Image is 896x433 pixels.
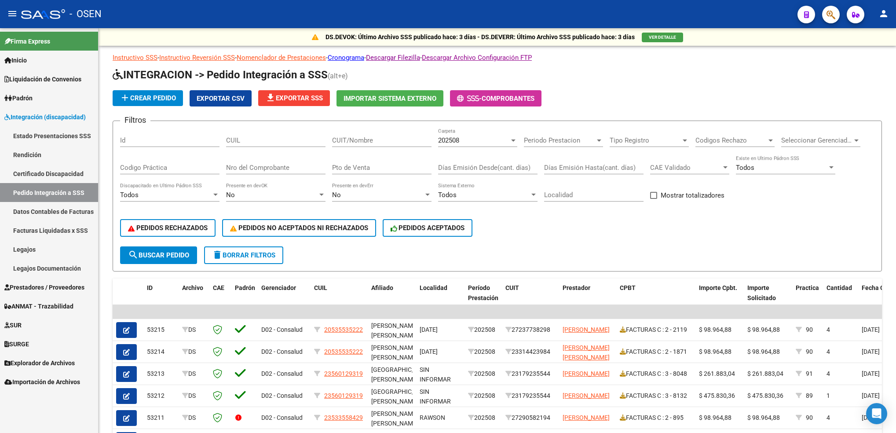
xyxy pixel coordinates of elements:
span: ANMAT - Trazabilidad [4,301,73,311]
span: [PERSON_NAME] [563,414,610,421]
span: Periodo Prestacion [524,136,595,144]
p: DS.DEVOK: Último Archivo SSS publicado hace: 3 días - DS.DEVERR: Último Archivo SSS publicado hac... [325,32,635,42]
span: D02 - Consalud [261,370,303,377]
p: - - - - - [113,53,882,62]
span: [PERSON_NAME] [PERSON_NAME] [371,410,418,427]
span: CAE Validado [650,164,721,172]
button: PEDIDOS ACEPTADOS [383,219,473,237]
span: Afiliado [371,284,393,291]
span: 23560129319 [324,370,363,377]
div: 53213 [147,369,175,379]
span: [DATE] [862,392,880,399]
div: 53214 [147,347,175,357]
datatable-header-cell: Gerenciador [258,279,311,317]
datatable-header-cell: Padrón [231,279,258,317]
div: 53211 [147,413,175,423]
span: Tipo Registro [610,136,681,144]
span: PEDIDOS NO ACEPTADOS NI RECHAZADOS [230,224,368,232]
span: Importe Cpbt. [699,284,737,291]
div: 202508 [468,391,498,401]
button: PEDIDOS NO ACEPTADOS NI RECHAZADOS [222,219,376,237]
span: Todos [120,191,139,199]
datatable-header-cell: CAE [209,279,231,317]
button: Borrar Filtros [204,246,283,264]
span: SURGE [4,339,29,349]
datatable-header-cell: Archivo [179,279,209,317]
span: [PERSON_NAME] [563,392,610,399]
div: Open Intercom Messenger [866,403,887,424]
datatable-header-cell: Afiliado [368,279,416,317]
div: 23179235544 [505,369,556,379]
span: 20535535222 [324,348,363,355]
span: Crear Pedido [120,94,176,102]
span: $ 261.883,04 [699,370,735,377]
span: 202508 [438,136,459,144]
div: DS [182,369,206,379]
div: FACTURAS C : 2 - 2119 [620,325,692,335]
span: $ 475.830,36 [699,392,735,399]
span: Localidad [420,284,447,291]
span: 90 [806,348,813,355]
span: [DATE] [862,414,880,421]
datatable-header-cell: Importe Cpbt. [695,279,744,317]
div: 202508 [468,347,498,357]
span: $ 475.830,36 [747,392,783,399]
span: VER DETALLE [649,35,676,40]
button: Exportar SSS [258,90,330,106]
span: 91 [806,370,813,377]
span: Integración (discapacidad) [4,112,86,122]
span: $ 261.883,04 [747,370,783,377]
span: Fecha Cpbt [862,284,893,291]
span: CUIL [314,284,327,291]
span: RAWSON [420,414,445,421]
span: 89 [806,392,813,399]
span: Importación de Archivos [4,377,80,387]
span: Todos [438,191,457,199]
span: SIN INFORMAR [420,388,451,405]
span: (alt+e) [328,72,348,80]
a: Nomenclador de Prestaciones [237,54,326,62]
div: 27290582194 [505,413,556,423]
span: Buscar Pedido [128,251,189,259]
mat-icon: file_download [265,92,276,103]
div: FACTURAS C : 3 - 8048 [620,369,692,379]
span: Inicio [4,55,27,65]
span: [PERSON_NAME] [PERSON_NAME] [371,322,418,339]
span: Codigos Rechazo [695,136,767,144]
span: Padrón [235,284,255,291]
span: $ 98.964,88 [699,414,731,421]
datatable-header-cell: CUIT [502,279,559,317]
span: 4 [827,414,830,421]
button: Exportar CSV [190,90,252,106]
span: D02 - Consalud [261,414,303,421]
span: D02 - Consalud [261,348,303,355]
datatable-header-cell: Practica [792,279,823,317]
datatable-header-cell: Período Prestación [464,279,502,317]
datatable-header-cell: Localidad [416,279,464,317]
span: 1 [827,392,830,399]
span: Explorador de Archivos [4,358,75,368]
datatable-header-cell: CPBT [616,279,695,317]
span: Prestador [563,284,590,291]
span: [DATE] [862,326,880,333]
a: Cronograma [328,54,364,62]
h3: Filtros [120,114,150,126]
span: CPBT [620,284,636,291]
div: DS [182,325,206,335]
span: [DATE] [862,370,880,377]
span: $ 98.964,88 [699,326,731,333]
button: -Comprobantes [450,90,541,106]
mat-icon: add [120,92,130,103]
div: 53215 [147,325,175,335]
a: Descargar Filezilla [366,54,420,62]
span: Firma Express [4,37,50,46]
div: 202508 [468,413,498,423]
span: $ 98.964,88 [747,326,780,333]
div: DS [182,413,206,423]
span: - OSEN [69,4,102,24]
mat-icon: delete [212,250,223,260]
span: Cantidad [827,284,852,291]
span: $ 98.964,88 [699,348,731,355]
span: [GEOGRAPHIC_DATA][PERSON_NAME][GEOGRAPHIC_DATA][PERSON_NAME] [371,366,431,403]
a: Instructivo SSS [113,54,157,62]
